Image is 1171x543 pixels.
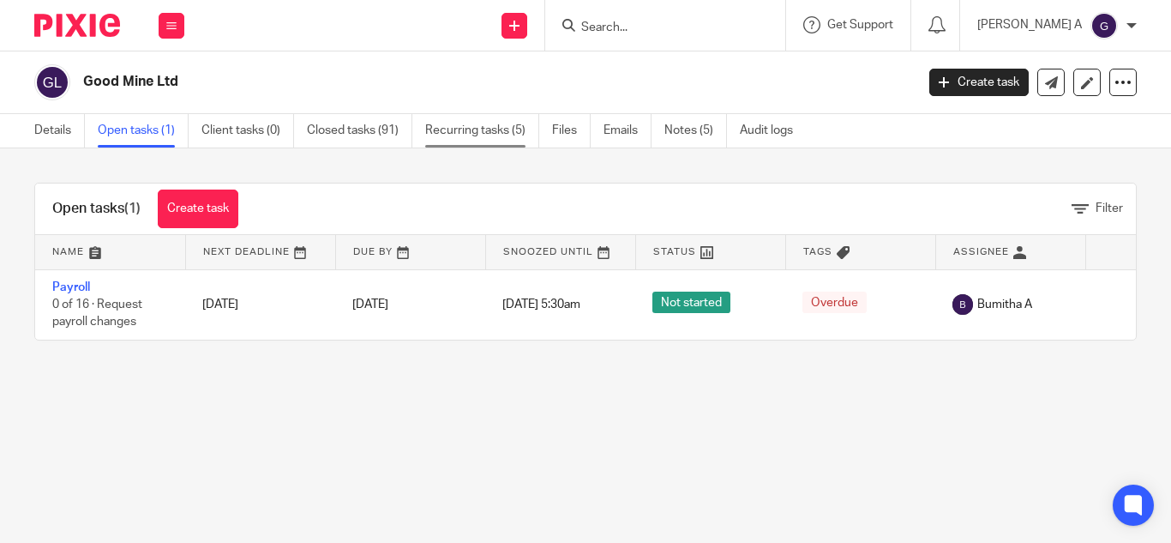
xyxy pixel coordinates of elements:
[34,114,85,148] a: Details
[929,69,1029,96] a: Create task
[827,19,893,31] span: Get Support
[664,114,727,148] a: Notes (5)
[52,200,141,218] h1: Open tasks
[803,247,832,256] span: Tags
[652,292,730,313] span: Not started
[503,247,593,256] span: Snoozed Until
[158,190,238,228] a: Create task
[425,114,539,148] a: Recurring tasks (5)
[352,299,388,311] span: [DATE]
[34,14,120,37] img: Pixie
[124,202,141,215] span: (1)
[604,114,652,148] a: Emails
[977,16,1082,33] p: [PERSON_NAME] A
[1096,202,1123,214] span: Filter
[1090,12,1118,39] img: svg%3E
[201,114,294,148] a: Client tasks (0)
[52,281,90,293] a: Payroll
[802,292,867,313] span: Overdue
[952,294,973,315] img: svg%3E
[98,114,189,148] a: Open tasks (1)
[502,299,580,311] span: [DATE] 5:30am
[83,73,740,91] h2: Good Mine Ltd
[52,299,142,329] span: 0 of 16 · Request payroll changes
[34,64,70,100] img: svg%3E
[552,114,591,148] a: Files
[185,269,335,340] td: [DATE]
[579,21,734,36] input: Search
[977,296,1032,313] span: Bumitha A
[740,114,806,148] a: Audit logs
[653,247,696,256] span: Status
[307,114,412,148] a: Closed tasks (91)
